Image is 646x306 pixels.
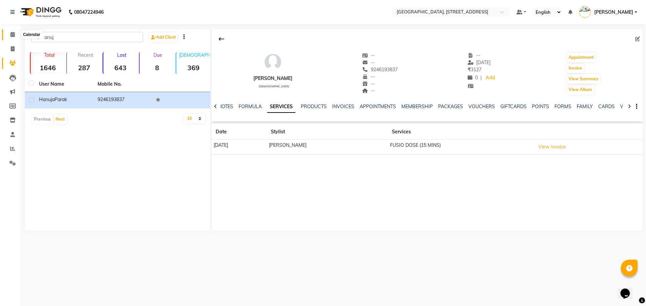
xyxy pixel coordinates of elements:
[21,31,42,39] div: Calendar
[67,63,101,72] strong: 287
[438,103,463,110] a: PACKAGES
[594,9,633,16] span: [PERSON_NAME]
[360,103,396,110] a: APPOINTMENTS
[480,74,482,81] span: |
[468,52,480,58] span: --
[620,103,639,110] a: WALLET
[263,52,283,72] img: avatar
[253,75,292,82] div: [PERSON_NAME]
[362,74,375,80] span: --
[554,103,571,110] a: FORMS
[567,63,584,73] button: Invoice
[259,85,289,88] span: [DEMOGRAPHIC_DATA]
[468,67,471,73] span: ₹
[362,81,375,87] span: --
[388,124,533,140] th: Services
[267,124,388,140] th: Stylist
[362,67,398,73] span: 9246193837
[70,52,101,58] p: Recent
[103,63,138,72] strong: 643
[468,67,481,73] span: 3127
[567,53,596,62] button: Appointment
[579,6,591,18] img: SANJU CHHETRI
[31,63,65,72] strong: 1646
[567,74,600,84] button: View Summary
[141,52,174,58] p: Due
[214,33,228,45] div: Back to Client
[212,124,267,140] th: Date
[106,52,138,58] p: Lost
[31,32,143,42] input: Search by Name/Mobile/Email/Code
[39,96,55,102] span: Hanuja
[267,140,388,155] td: [PERSON_NAME]
[33,52,65,58] p: Total
[468,59,491,65] span: [DATE]
[54,115,67,124] button: Next
[94,92,152,108] td: 9246193837
[618,279,639,299] iframe: chat widget
[362,59,375,65] span: --
[401,103,433,110] a: MEMBERSHIP
[362,88,375,94] span: --
[94,77,152,92] th: Mobile No.
[362,52,375,58] span: --
[140,63,174,72] strong: 8
[485,73,496,83] a: Add
[74,3,104,21] b: 08047224946
[535,142,569,152] button: View Invoice
[532,103,549,110] a: POINTS
[218,103,233,110] a: NOTES
[179,52,211,58] p: [DEMOGRAPHIC_DATA]
[149,33,178,42] a: Add Client
[239,103,262,110] a: FORMULA
[55,96,67,102] span: Parak
[468,103,495,110] a: VOUCHERS
[468,75,478,81] span: 0
[332,103,354,110] a: INVOICES
[267,101,295,113] a: SERVICES
[212,140,267,155] td: [DATE]
[176,63,211,72] strong: 369
[598,103,615,110] a: CARDS
[17,3,63,21] img: logo
[301,103,327,110] a: PRODUCTS
[577,103,593,110] a: FAMILY
[35,77,94,92] th: User Name
[388,140,533,155] td: FUSIO DOSE (15 MINS)
[567,85,594,94] button: View Album
[500,103,527,110] a: GIFTCARDS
